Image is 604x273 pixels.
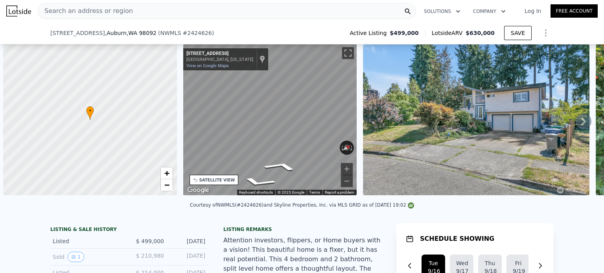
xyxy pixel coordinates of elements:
span: NWMLS [160,30,181,36]
button: Zoom in [341,163,353,175]
button: Keyboard shortcuts [239,190,273,195]
a: View on Google Maps [186,63,229,68]
a: Log In [515,7,551,15]
a: Report a problem [325,190,354,194]
button: Reset the view [339,141,355,154]
div: Map [183,44,357,195]
button: Toggle fullscreen view [342,47,354,59]
div: Listed [53,237,123,245]
a: Open this area in Google Maps (opens a new window) [185,185,211,195]
span: # 2424626 [183,30,212,36]
div: Sold [53,252,123,262]
div: [DATE] [170,252,205,262]
div: • [86,106,94,120]
span: Lotside ARV [432,29,466,37]
div: Wed [456,259,467,267]
div: Listing remarks [223,226,381,233]
div: Courtesy of NWMLS (#2424626) and Skyline Properties, Inc. via MLS GRID as of [DATE] 19:02 [190,202,414,208]
div: SATELLITE VIEW [199,177,235,183]
span: © 2025 Google [278,190,304,194]
path: Go Southeast, Skyway Pl [230,175,287,189]
div: Thu [484,259,495,267]
a: Terms (opens in new tab) [309,190,320,194]
img: NWMLS Logo [408,202,414,209]
button: SAVE [504,26,532,40]
span: $ 210,980 [136,253,164,259]
button: Company [467,4,512,18]
span: , WA 98092 [127,30,157,36]
span: [STREET_ADDRESS] [50,29,105,37]
a: Zoom in [161,167,173,179]
div: [GEOGRAPHIC_DATA], [US_STATE] [186,57,253,62]
span: + [164,168,169,178]
div: Fri [513,259,524,267]
button: Show Options [538,25,554,41]
span: $499,000 [390,29,419,37]
button: Zoom out [341,175,353,187]
span: $ 499,000 [136,238,164,244]
div: LISTING & SALE HISTORY [50,226,208,234]
img: Sale: 167552038 Parcel: 97631543 [363,44,589,195]
div: [DATE] [170,237,205,245]
div: ( ) [158,29,214,37]
img: Lotside [6,5,31,16]
a: Zoom out [161,179,173,191]
a: Show location on map [260,55,265,64]
span: Search an address or region [38,6,133,16]
div: Street View [183,44,357,195]
h1: SCHEDULE SHOWING [420,234,494,244]
span: • [86,107,94,114]
path: Go Northwest, Skyway Pl [252,159,309,174]
button: View historical data [68,252,84,262]
span: − [164,180,169,190]
img: Google [185,185,211,195]
button: Rotate clockwise [350,141,354,155]
span: , Auburn [105,29,157,37]
span: Active Listing [350,29,390,37]
span: $630,000 [466,30,495,36]
a: Free Account [551,4,598,18]
div: [STREET_ADDRESS] [186,51,253,57]
div: Tue [428,259,439,267]
button: Rotate counterclockwise [340,141,344,155]
button: Solutions [418,4,467,18]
